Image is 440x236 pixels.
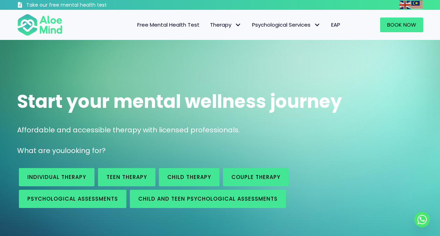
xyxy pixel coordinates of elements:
[19,190,126,208] a: Psychological assessments
[223,168,289,186] a: Couple therapy
[137,21,200,28] span: Free Mental Health Test
[233,20,243,30] span: Therapy: submenu
[17,89,342,114] span: Start your mental wellness journey
[17,13,63,36] img: Aloe mind Logo
[252,21,321,28] span: Psychological Services
[65,146,106,155] span: looking for?
[411,1,422,9] img: ms
[17,146,65,155] span: What are you
[210,21,242,28] span: Therapy
[27,195,118,202] span: Psychological assessments
[26,2,144,9] h3: Take our free mental health test
[17,125,423,135] p: Affordable and accessible therapy with licensed professionals.
[205,18,247,32] a: TherapyTherapy: submenu
[387,21,416,28] span: Book Now
[72,18,345,32] nav: Menu
[247,18,326,32] a: Psychological ServicesPsychological Services: submenu
[331,21,340,28] span: EAP
[19,168,95,186] a: Individual therapy
[138,195,278,202] span: Child and Teen Psychological assessments
[380,18,423,32] a: Book Now
[27,173,86,181] span: Individual therapy
[106,173,147,181] span: Teen Therapy
[326,18,345,32] a: EAP
[399,1,411,9] img: en
[411,1,423,9] a: Malay
[132,18,205,32] a: Free Mental Health Test
[159,168,219,186] a: Child Therapy
[399,1,411,9] a: English
[167,173,211,181] span: Child Therapy
[130,190,286,208] a: Child and Teen Psychological assessments
[17,2,144,10] a: Take our free mental health test
[312,20,322,30] span: Psychological Services: submenu
[414,212,430,227] a: Whatsapp
[231,173,280,181] span: Couple therapy
[98,168,155,186] a: Teen Therapy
